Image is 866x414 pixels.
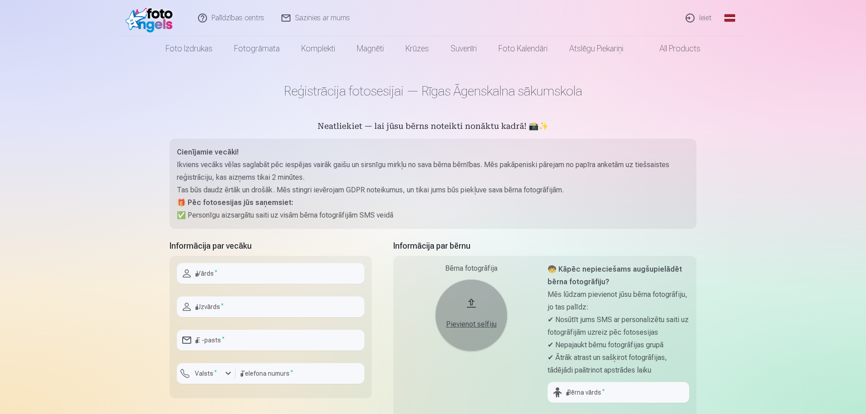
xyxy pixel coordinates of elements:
label: Valsts [191,369,221,378]
strong: 🧒 Kāpēc nepieciešams augšupielādēt bērna fotogrāfiju? [548,265,682,286]
div: Pievienot selfiju [444,319,498,330]
strong: 🎁 Pēc fotosesijas jūs saņemsiet: [177,198,293,207]
div: Bērna fotogrāfija [401,263,542,274]
a: Krūzes [395,36,440,61]
p: ✔ Nosūtīt jums SMS ar personalizētu saiti uz fotogrāfijām uzreiz pēc fotosesijas [548,314,689,339]
p: Tas būs daudz ērtāk un drošāk. Mēs stingri ievērojam GDPR noteikumus, un tikai jums būs piekļuve ... [177,184,689,196]
a: Foto izdrukas [155,36,223,61]
h5: Neatliekiet — lai jūsu bērns noteikti nonāktu kadrā! 📸✨ [170,121,696,133]
button: Pievienot selfiju [435,279,507,351]
a: Komplekti [290,36,346,61]
strong: Cienījamie vecāki! [177,148,239,156]
a: All products [634,36,711,61]
a: Foto kalendāri [488,36,558,61]
a: Suvenīri [440,36,488,61]
p: ✔ Ātrāk atrast un sašķirot fotogrāfijas, tādējādi paātrinot apstrādes laiku [548,351,689,377]
button: Valsts* [177,363,235,384]
p: ✅ Personīgu aizsargātu saiti uz visām bērna fotogrāfijām SMS veidā [177,209,689,222]
h5: Informācija par vecāku [170,240,372,252]
p: Ikviens vecāks vēlas saglabāt pēc iespējas vairāk gaišu un sirsnīgu mirkļu no sava bērna bērnības... [177,159,689,184]
h5: Informācija par bērnu [393,240,696,252]
p: ✔ Nepajaukt bērnu fotogrāfijas grupā [548,339,689,351]
p: Mēs lūdzam pievienot jūsu bērna fotogrāfiju, jo tas palīdz: [548,288,689,314]
h1: Reģistrācija fotosesijai — Rīgas Āgenskalna sākumskola [170,83,696,99]
img: /fa1 [125,4,177,32]
a: Fotogrāmata [223,36,290,61]
a: Atslēgu piekariņi [558,36,634,61]
a: Magnēti [346,36,395,61]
